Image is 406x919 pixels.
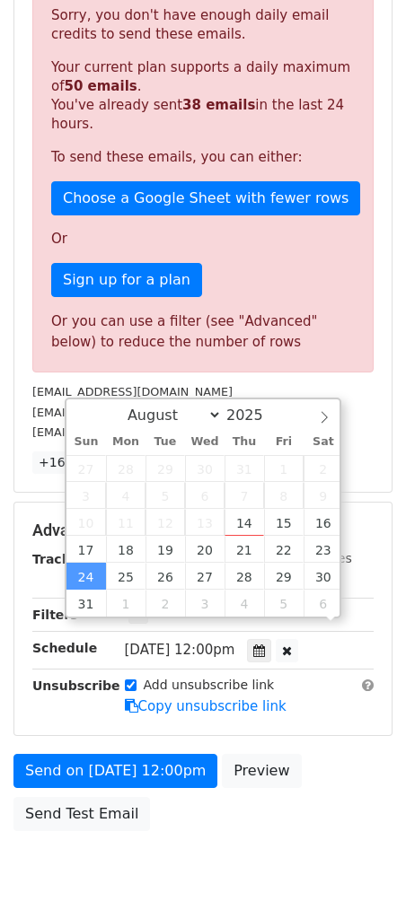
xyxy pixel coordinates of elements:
span: August 21, 2025 [225,536,264,563]
span: August 24, 2025 [66,563,106,590]
span: August 29, 2025 [264,563,304,590]
span: August 22, 2025 [264,536,304,563]
span: August 27, 2025 [185,563,225,590]
p: Or [51,230,355,249]
span: Tue [146,436,185,448]
span: Wed [185,436,225,448]
strong: Schedule [32,641,97,655]
span: August 5, 2025 [146,482,185,509]
a: Send Test Email [13,797,150,831]
a: +16 more [32,451,108,474]
a: Send on [DATE] 12:00pm [13,754,217,788]
span: September 1, 2025 [106,590,146,617]
span: September 6, 2025 [304,590,343,617]
span: August 31, 2025 [66,590,106,617]
h5: Advanced [32,521,374,540]
span: Mon [106,436,146,448]
span: July 30, 2025 [185,455,225,482]
span: August 7, 2025 [225,482,264,509]
span: Thu [225,436,264,448]
p: Sorry, you don't have enough daily email credits to send these emails. [51,6,355,44]
span: August 2, 2025 [304,455,343,482]
p: Your current plan supports a daily maximum of . You've already sent in the last 24 hours. [51,58,355,134]
span: August 28, 2025 [225,563,264,590]
span: August 14, 2025 [225,509,264,536]
span: August 13, 2025 [185,509,225,536]
strong: Filters [32,608,78,622]
span: August 16, 2025 [304,509,343,536]
a: Choose a Google Sheet with fewer rows [51,181,360,215]
span: July 28, 2025 [106,455,146,482]
span: Fri [264,436,304,448]
span: August 6, 2025 [185,482,225,509]
div: Or you can use a filter (see "Advanced" below) to reduce the number of rows [51,311,355,352]
span: August 19, 2025 [146,536,185,563]
input: Year [222,407,287,424]
span: August 3, 2025 [66,482,106,509]
span: August 4, 2025 [106,482,146,509]
span: September 4, 2025 [225,590,264,617]
span: [DATE] 12:00pm [125,642,235,658]
iframe: Chat Widget [316,833,406,919]
span: Sun [66,436,106,448]
span: August 9, 2025 [304,482,343,509]
span: August 23, 2025 [304,536,343,563]
a: Sign up for a plan [51,263,202,297]
span: August 12, 2025 [146,509,185,536]
strong: 50 emails [64,78,137,94]
strong: Unsubscribe [32,678,120,693]
span: August 17, 2025 [66,536,106,563]
a: Preview [222,754,301,788]
label: Add unsubscribe link [144,676,275,695]
span: August 11, 2025 [106,509,146,536]
span: September 5, 2025 [264,590,304,617]
span: August 26, 2025 [146,563,185,590]
p: To send these emails, you can either: [51,148,355,167]
small: [EMAIL_ADDRESS][DOMAIN_NAME] [32,406,233,419]
strong: 38 emails [182,97,255,113]
span: August 1, 2025 [264,455,304,482]
span: August 20, 2025 [185,536,225,563]
span: August 30, 2025 [304,563,343,590]
small: [EMAIL_ADDRESS][DOMAIN_NAME] [32,385,233,398]
small: [EMAIL_ADDRESS][DOMAIN_NAME] [32,425,233,439]
span: July 27, 2025 [66,455,106,482]
span: August 18, 2025 [106,536,146,563]
strong: Tracking [32,552,93,566]
span: Sat [304,436,343,448]
a: Copy unsubscribe link [125,698,287,714]
span: September 2, 2025 [146,590,185,617]
span: August 8, 2025 [264,482,304,509]
span: July 29, 2025 [146,455,185,482]
span: August 15, 2025 [264,509,304,536]
span: September 3, 2025 [185,590,225,617]
label: UTM Codes [281,549,351,568]
span: August 10, 2025 [66,509,106,536]
span: August 25, 2025 [106,563,146,590]
span: July 31, 2025 [225,455,264,482]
